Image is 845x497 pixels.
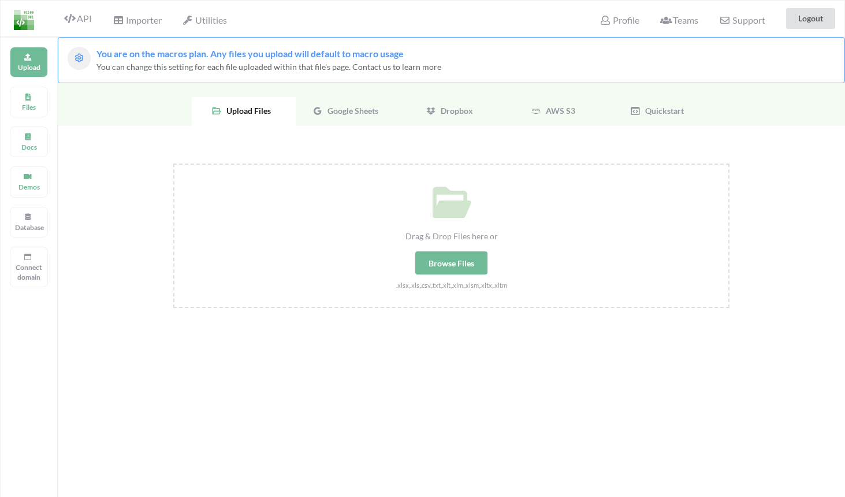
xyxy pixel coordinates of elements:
p: Connect domain [15,262,43,282]
span: Teams [660,14,698,25]
div: Browse Files [415,251,487,275]
img: LogoIcon.png [14,10,34,30]
span: API [64,13,92,24]
span: Utilities [183,14,227,25]
span: Importer [113,14,161,25]
span: AWS S3 [541,106,575,116]
p: Database [15,222,43,232]
span: Profile [600,14,639,25]
button: Logout [786,8,835,29]
span: Upload Files [222,106,271,116]
span: Google Sheets [323,106,378,116]
p: Demos [15,182,43,192]
p: Upload [15,62,43,72]
div: Drag & Drop Files here or [174,230,728,242]
p: Docs [15,142,43,152]
small: .xlsx,.xls,.csv,.txt,.xlt,.xlm,.xlsm,.xltx,.xltm [396,281,507,289]
p: Files [15,102,43,112]
span: Quickstart [641,106,684,116]
span: You can change this setting for each file uploaded within that file's page. Contact us to learn more [96,62,441,72]
span: You are on the macros plan. Any files you upload will default to macro usage [96,48,404,59]
span: Support [719,16,765,25]
span: Dropbox [436,106,473,116]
